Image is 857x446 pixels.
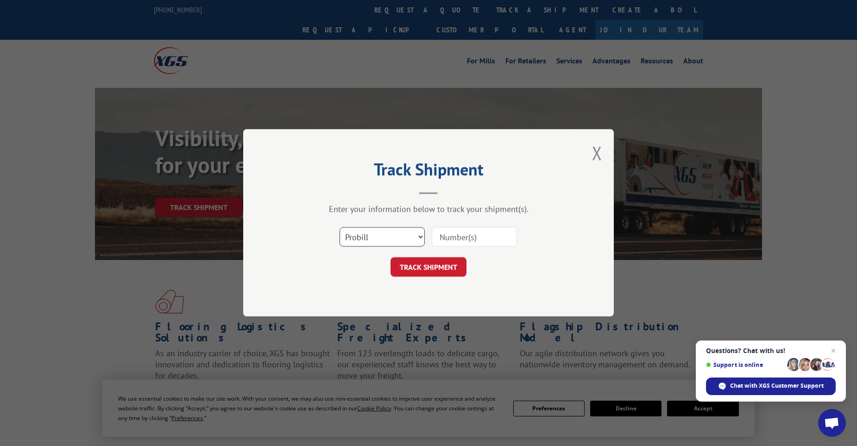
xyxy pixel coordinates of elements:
[592,141,602,165] button: Close modal
[290,204,567,215] div: Enter your information below to track your shipment(s).
[730,382,824,390] span: Chat with XGS Customer Support
[391,258,466,277] button: TRACK SHIPMENT
[818,409,846,437] div: Open chat
[290,163,567,180] h2: Track Shipment
[706,361,784,368] span: Support is online
[432,228,517,247] input: Number(s)
[706,378,836,395] div: Chat with XGS Customer Support
[828,345,839,356] span: Close chat
[706,347,836,354] span: Questions? Chat with us!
